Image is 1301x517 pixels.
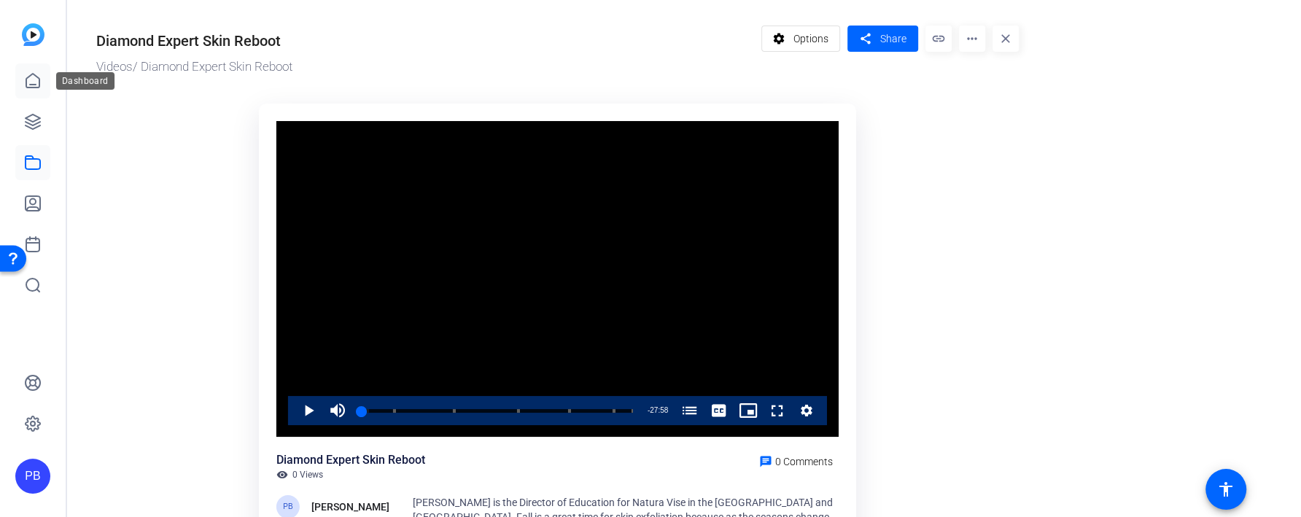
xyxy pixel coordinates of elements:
[96,30,281,52] div: Diamond Expert Skin Reboot
[22,23,44,46] img: blue-gradient.svg
[648,406,650,414] span: -
[1217,481,1235,498] mat-icon: accessibility
[759,455,772,468] mat-icon: chat
[704,396,734,425] button: Captions
[650,406,668,414] span: 27:58
[311,498,389,516] div: [PERSON_NAME]
[292,469,323,481] span: 0 Views
[763,396,792,425] button: Fullscreen
[96,58,754,77] div: / Diamond Expert Skin Reboot
[775,456,833,467] span: 0 Comments
[56,72,114,90] div: Dashboard
[793,25,828,53] span: Options
[96,59,133,74] a: Videos
[323,396,352,425] button: Mute
[276,121,839,438] div: Video Player
[753,451,839,469] a: 0 Comments
[770,25,788,53] mat-icon: settings
[294,396,323,425] button: Play
[847,26,918,52] button: Share
[993,26,1019,52] mat-icon: close
[276,451,425,469] div: Diamond Expert Skin Reboot
[959,26,985,52] mat-icon: more_horiz
[880,31,906,47] span: Share
[925,26,952,52] mat-icon: link
[761,26,841,52] button: Options
[856,29,874,49] mat-icon: share
[276,469,288,481] mat-icon: visibility
[675,396,704,425] button: Chapters
[734,396,763,425] button: Picture-in-Picture
[360,409,633,413] div: Progress Bar
[15,459,50,494] div: PB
